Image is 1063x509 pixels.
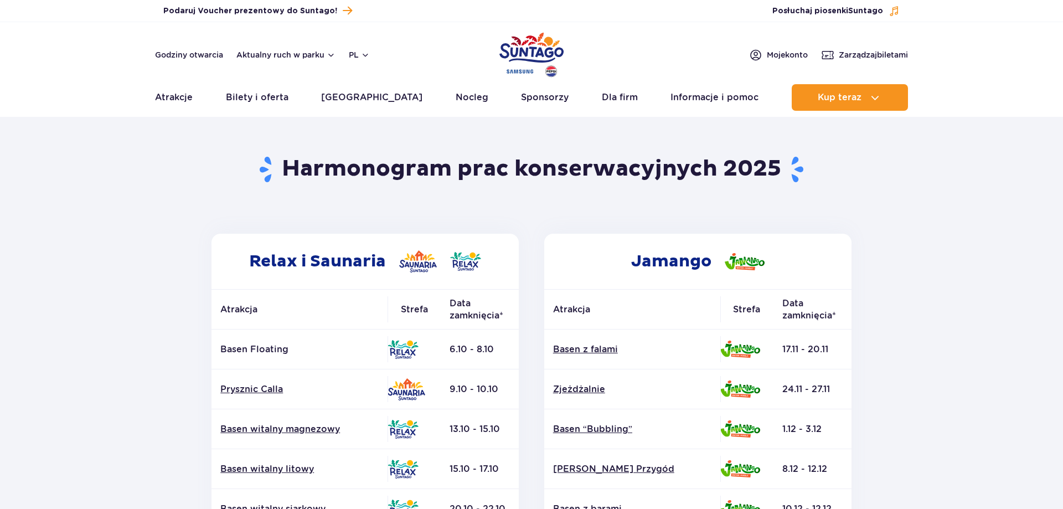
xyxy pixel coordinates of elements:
th: Atrakcja [544,290,720,330]
a: Podaruj Voucher prezentowy do Suntago! [163,3,352,18]
button: Posłuchaj piosenkiSuntago [772,6,900,17]
a: Dla firm [602,84,638,111]
img: Jamango [720,460,760,477]
a: Basen witalny magnezowy [220,423,379,435]
button: Aktualny ruch w parku [236,50,336,59]
th: Atrakcja [211,290,388,330]
a: Bilety i oferta [226,84,288,111]
a: Godziny otwarcia [155,49,223,60]
img: Relax [450,252,481,271]
a: Mojekonto [749,48,808,61]
a: Prysznic Calla [220,383,379,395]
img: Jamango [720,381,760,398]
button: pl [349,49,370,60]
img: Saunaria [399,250,437,273]
h2: Jamango [544,234,852,289]
a: Nocleg [456,84,488,111]
td: 24.11 - 27.11 [773,369,852,409]
th: Data zamknięcia* [441,290,519,330]
a: Basen z falami [553,343,711,356]
td: 15.10 - 17.10 [441,449,519,489]
img: Relax [388,460,419,479]
a: Atrakcje [155,84,193,111]
td: 8.12 - 12.12 [773,449,852,489]
img: Jamango [725,253,765,270]
h1: Harmonogram prac konserwacyjnych 2025 [208,155,856,184]
td: 6.10 - 8.10 [441,330,519,369]
a: Park of Poland [499,28,564,79]
a: Zarządzajbiletami [821,48,908,61]
a: Basen “Bubbling” [553,423,711,435]
span: Zarządzaj biletami [839,49,908,60]
a: Zjeżdżalnie [553,383,711,395]
td: 9.10 - 10.10 [441,369,519,409]
img: Jamango [720,341,760,358]
span: Posłuchaj piosenki [772,6,883,17]
td: 17.11 - 20.11 [773,330,852,369]
img: Relax [388,420,419,439]
h2: Relax i Saunaria [211,234,519,289]
a: Basen witalny litowy [220,463,379,475]
th: Strefa [720,290,773,330]
td: 13.10 - 15.10 [441,409,519,449]
a: Sponsorzy [521,84,569,111]
img: Relax [388,340,419,359]
span: Moje konto [767,49,808,60]
a: [PERSON_NAME] Przygód [553,463,711,475]
th: Strefa [388,290,441,330]
td: 1.12 - 3.12 [773,409,852,449]
button: Kup teraz [792,84,908,111]
img: Jamango [720,420,760,438]
span: Podaruj Voucher prezentowy do Suntago! [163,6,337,17]
img: Saunaria [388,378,425,400]
a: [GEOGRAPHIC_DATA] [321,84,422,111]
span: Kup teraz [818,92,861,102]
a: Informacje i pomoc [670,84,758,111]
p: Basen Floating [220,343,379,356]
th: Data zamknięcia* [773,290,852,330]
span: Suntago [848,7,883,15]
